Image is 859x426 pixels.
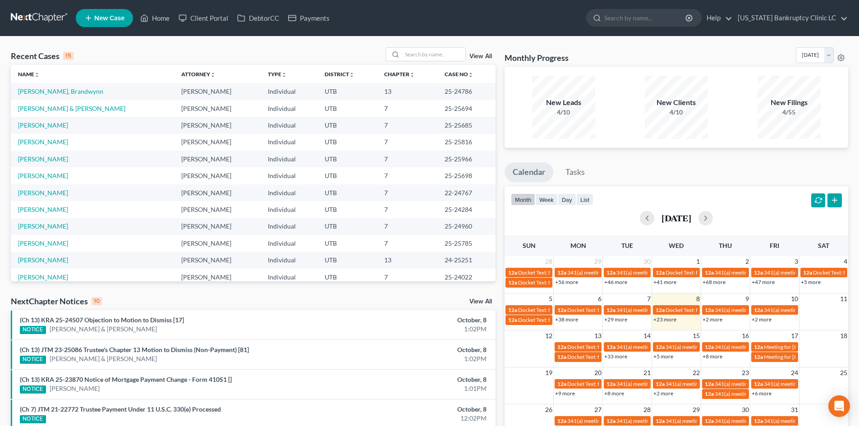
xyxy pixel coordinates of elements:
[567,417,789,424] span: 341(a) meeting for [PERSON_NAME] [PERSON_NAME] & [MEDICAL_DATA][PERSON_NAME]
[174,201,261,218] td: [PERSON_NAME]
[261,83,317,100] td: Individual
[770,242,779,249] span: Fri
[437,269,496,285] td: 25-24022
[337,325,487,334] div: 1:02PM
[20,346,249,353] a: (Ch 13) JTM 23-25086 Trustee's Chapter 13 Motion to Dismiss (Non-Payment) [81]
[18,206,68,213] a: [PERSON_NAME]
[557,417,566,424] span: 12a
[317,117,377,133] td: UTB
[764,417,851,424] span: 341(a) meeting for [PERSON_NAME]
[317,218,377,235] td: UTB
[790,330,799,341] span: 17
[666,380,753,387] span: 341(a) meeting for [PERSON_NAME]
[764,353,835,360] span: Meeting for [PERSON_NAME]
[174,218,261,235] td: [PERSON_NAME]
[136,10,174,26] a: Home
[18,189,68,197] a: [PERSON_NAME]
[174,184,261,201] td: [PERSON_NAME]
[593,256,602,267] span: 29
[653,316,676,323] a: +23 more
[261,252,317,269] td: Individual
[604,390,624,397] a: +8 more
[705,380,714,387] span: 12a
[377,269,437,285] td: 7
[752,279,775,285] a: +47 more
[593,367,602,378] span: 20
[505,52,569,63] h3: Monthly Progress
[764,380,851,387] span: 341(a) meeting for [PERSON_NAME]
[741,330,750,341] span: 16
[656,269,665,276] span: 12a
[733,10,848,26] a: [US_STATE] Bankruptcy Clinic LC
[557,307,566,313] span: 12a
[702,10,732,26] a: Help
[20,316,184,324] a: (Ch 13) KRA 25-24507 Objection to Motion to Dismiss [17]
[518,279,599,286] span: Docket Text: for [PERSON_NAME]
[653,353,673,360] a: +5 more
[337,384,487,393] div: 1:01PM
[437,117,496,133] td: 25-25685
[715,344,802,350] span: 341(a) meeting for [PERSON_NAME]
[705,307,714,313] span: 12a
[532,97,595,108] div: New Leads
[18,105,125,112] a: [PERSON_NAME] & [PERSON_NAME]
[261,117,317,133] td: Individual
[508,316,517,323] span: 12a
[18,71,40,78] a: Nameunfold_more
[409,72,415,78] i: unfold_more
[469,298,492,305] a: View All
[703,353,722,360] a: +8 more
[437,235,496,252] td: 25-25785
[337,345,487,354] div: October, 8
[325,71,354,78] a: Districtunfold_more
[261,134,317,151] td: Individual
[20,356,46,364] div: NOTICE
[445,71,473,78] a: Case Nounfold_more
[174,235,261,252] td: [PERSON_NAME]
[50,354,157,363] a: [PERSON_NAME] & [PERSON_NAME]
[261,201,317,218] td: Individual
[643,256,652,267] span: 30
[317,134,377,151] td: UTB
[174,117,261,133] td: [PERSON_NAME]
[715,307,802,313] span: 341(a) meeting for [PERSON_NAME]
[643,404,652,415] span: 28
[548,293,553,304] span: 5
[656,380,665,387] span: 12a
[741,404,750,415] span: 30
[174,134,261,151] td: [PERSON_NAME]
[715,390,850,397] span: 341(a) meeting for [PERSON_NAME] & [PERSON_NAME]
[233,10,284,26] a: DebtorCC
[174,167,261,184] td: [PERSON_NAME]
[18,239,68,247] a: [PERSON_NAME]
[758,108,821,117] div: 4/55
[377,201,437,218] td: 7
[508,307,517,313] span: 12a
[511,193,535,206] button: month
[643,330,652,341] span: 14
[557,344,566,350] span: 12a
[567,344,696,350] span: Docket Text: for [PERSON_NAME] & [PERSON_NAME]
[92,297,102,305] div: 10
[349,72,354,78] i: unfold_more
[741,367,750,378] span: 23
[794,256,799,267] span: 3
[18,138,68,146] a: [PERSON_NAME]
[604,316,627,323] a: +29 more
[437,252,496,269] td: 24-25251
[557,353,566,360] span: 12a
[567,380,648,387] span: Docket Text: for [PERSON_NAME]
[567,307,648,313] span: Docket Text: for [PERSON_NAME]
[437,100,496,117] td: 25-25694
[752,316,772,323] a: +2 more
[695,293,701,304] span: 8
[50,384,100,393] a: [PERSON_NAME]
[604,9,687,26] input: Search by name...
[744,256,750,267] span: 2
[20,326,46,334] div: NOTICE
[402,48,465,61] input: Search by name...
[666,344,753,350] span: 341(a) meeting for [PERSON_NAME]
[758,97,821,108] div: New Filings
[645,97,708,108] div: New Clients
[839,293,848,304] span: 11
